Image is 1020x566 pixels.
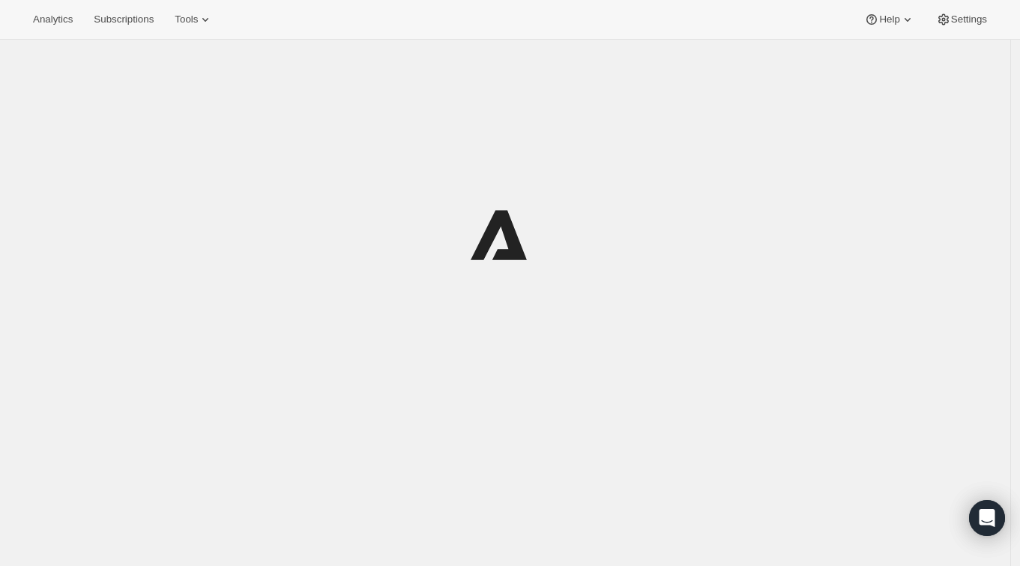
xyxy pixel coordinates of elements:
[927,9,996,30] button: Settings
[94,13,154,25] span: Subscriptions
[879,13,899,25] span: Help
[969,500,1005,536] div: Open Intercom Messenger
[166,9,222,30] button: Tools
[951,13,987,25] span: Settings
[175,13,198,25] span: Tools
[85,9,163,30] button: Subscriptions
[33,13,73,25] span: Analytics
[24,9,82,30] button: Analytics
[855,9,923,30] button: Help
